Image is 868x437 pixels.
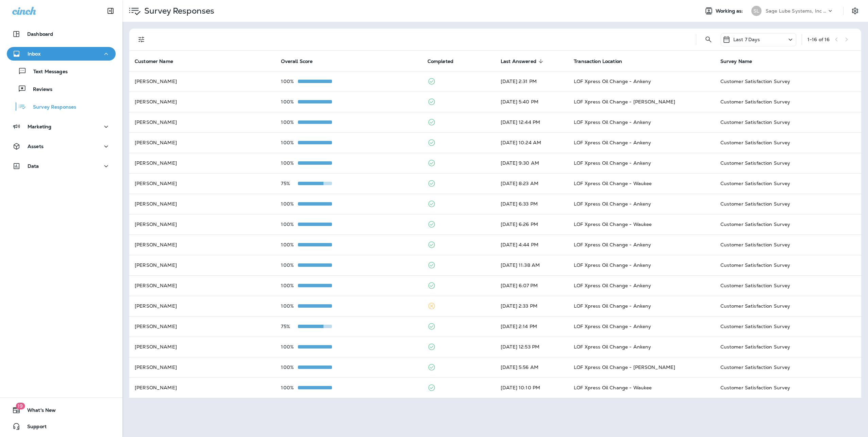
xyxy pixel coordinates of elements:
[7,420,116,433] button: Support
[281,262,298,268] p: 100%
[715,132,861,153] td: Customer Satisfaction Survey
[733,37,760,42] p: Last 7 Days
[715,296,861,316] td: Customer Satisfaction Survey
[7,140,116,153] button: Assets
[281,344,298,350] p: 100%
[568,357,715,377] td: LOF Xpress Oil Change - [PERSON_NAME]
[574,58,631,64] span: Transaction Location
[715,173,861,194] td: Customer Satisfaction Survey
[715,316,861,337] td: Customer Satisfaction Survey
[495,214,568,234] td: [DATE] 6:26 PM
[715,92,861,112] td: Customer Satisfaction Survey
[715,71,861,92] td: Customer Satisfaction Survey
[281,79,298,84] p: 100%
[495,275,568,296] td: [DATE] 6:07 PM
[27,69,68,75] p: Text Messages
[715,255,861,275] td: Customer Satisfaction Survey
[495,132,568,153] td: [DATE] 10:24 AM
[568,71,715,92] td: LOF Xpress Oil Change - Ankeny
[7,47,116,61] button: Inbox
[715,275,861,296] td: Customer Satisfaction Survey
[7,99,116,114] button: Survey Responses
[568,153,715,173] td: LOF Xpress Oil Change - Ankeny
[501,58,545,64] span: Last Answered
[281,59,313,64] span: Overall Score
[807,37,830,42] div: 1 - 16 of 16
[766,8,827,14] p: Sage Lube Systems, Inc dba LOF Xpress Oil Change
[129,377,276,398] td: [PERSON_NAME]
[281,324,298,329] p: 75%
[495,112,568,132] td: [DATE] 12:44 PM
[16,403,25,409] span: 19
[281,160,298,166] p: 100%
[129,112,276,132] td: [PERSON_NAME]
[129,214,276,234] td: [PERSON_NAME]
[135,33,148,46] button: Filters
[715,337,861,357] td: Customer Satisfaction Survey
[129,132,276,153] td: [PERSON_NAME]
[26,86,52,93] p: Reviews
[28,51,40,56] p: Inbox
[568,214,715,234] td: LOF Xpress Oil Change - Waukee
[568,194,715,214] td: LOF Xpress Oil Change - Ankeny
[129,357,276,377] td: [PERSON_NAME]
[574,59,622,64] span: Transaction Location
[7,120,116,133] button: Marketing
[715,214,861,234] td: Customer Satisfaction Survey
[281,303,298,309] p: 100%
[495,255,568,275] td: [DATE] 11:38 AM
[281,119,298,125] p: 100%
[428,59,453,64] span: Completed
[849,5,861,17] button: Settings
[129,296,276,316] td: [PERSON_NAME]
[568,173,715,194] td: LOF Xpress Oil Change - Waukee
[281,181,298,186] p: 75%
[568,234,715,255] td: LOF Xpress Oil Change - Ankeny
[129,337,276,357] td: [PERSON_NAME]
[28,124,51,129] p: Marketing
[568,316,715,337] td: LOF Xpress Oil Change - Ankeny
[7,82,116,96] button: Reviews
[428,58,462,64] span: Completed
[568,255,715,275] td: LOF Xpress Oil Change - Ankeny
[495,153,568,173] td: [DATE] 9:30 AM
[135,58,182,64] span: Customer Name
[281,58,321,64] span: Overall Score
[20,407,56,416] span: What's New
[129,255,276,275] td: [PERSON_NAME]
[715,234,861,255] td: Customer Satisfaction Survey
[568,377,715,398] td: LOF Xpress Oil Change - Waukee
[720,58,761,64] span: Survey Name
[7,403,116,417] button: 19What's New
[27,31,53,37] p: Dashboard
[568,112,715,132] td: LOF Xpress Oil Change - Ankeny
[715,153,861,173] td: Customer Satisfaction Survey
[495,357,568,377] td: [DATE] 5:56 AM
[751,6,762,16] div: SL
[702,33,715,46] button: Search Survey Responses
[716,8,745,14] span: Working as:
[129,194,276,214] td: [PERSON_NAME]
[495,71,568,92] td: [DATE] 2:31 PM
[28,163,39,169] p: Data
[141,6,214,16] p: Survey Responses
[495,173,568,194] td: [DATE] 8:23 AM
[28,144,44,149] p: Assets
[568,132,715,153] td: LOF Xpress Oil Change - Ankeny
[281,283,298,288] p: 100%
[568,337,715,357] td: LOF Xpress Oil Change - Ankeny
[281,222,298,227] p: 100%
[495,296,568,316] td: [DATE] 2:33 PM
[495,92,568,112] td: [DATE] 5:40 PM
[135,59,173,64] span: Customer Name
[715,194,861,214] td: Customer Satisfaction Survey
[281,140,298,145] p: 100%
[129,173,276,194] td: [PERSON_NAME]
[715,112,861,132] td: Customer Satisfaction Survey
[7,27,116,41] button: Dashboard
[101,4,120,18] button: Collapse Sidebar
[281,242,298,247] p: 100%
[568,275,715,296] td: LOF Xpress Oil Change - Ankeny
[281,201,298,207] p: 100%
[129,234,276,255] td: [PERSON_NAME]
